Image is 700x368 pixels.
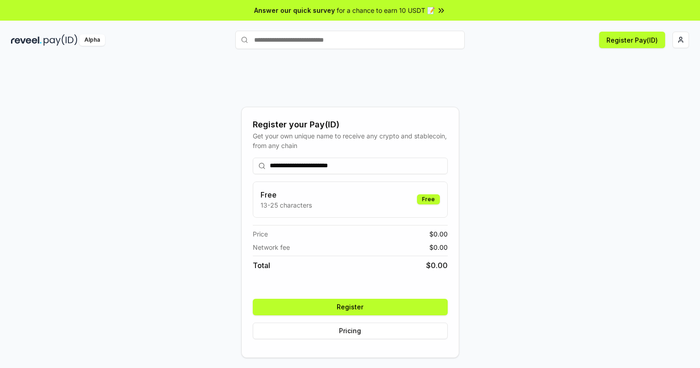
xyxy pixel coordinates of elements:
[253,242,290,252] span: Network fee
[429,242,448,252] span: $ 0.00
[11,34,42,46] img: reveel_dark
[253,323,448,339] button: Pricing
[254,5,335,15] span: Answer our quick survey
[79,34,105,46] div: Alpha
[253,299,448,315] button: Register
[44,34,78,46] img: pay_id
[253,229,268,239] span: Price
[337,5,435,15] span: for a chance to earn 10 USDT 📝
[261,189,312,200] h3: Free
[417,194,440,204] div: Free
[426,260,448,271] span: $ 0.00
[429,229,448,239] span: $ 0.00
[253,118,448,131] div: Register your Pay(ID)
[599,32,665,48] button: Register Pay(ID)
[261,200,312,210] p: 13-25 characters
[253,260,270,271] span: Total
[253,131,448,150] div: Get your own unique name to receive any crypto and stablecoin, from any chain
